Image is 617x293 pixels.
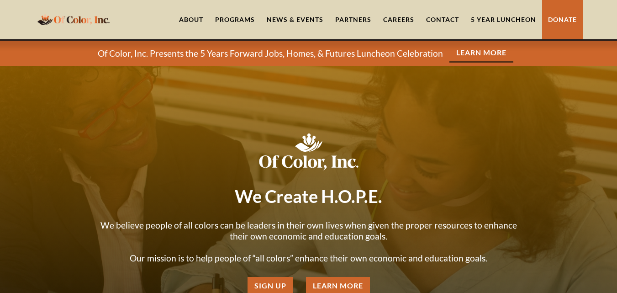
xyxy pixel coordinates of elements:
[449,44,513,63] a: Learn More
[35,9,112,30] a: home
[94,220,523,264] p: We believe people of all colors can be leaders in their own lives when given the proper resources...
[98,48,443,59] p: Of Color, Inc. Presents the 5 Years Forward Jobs, Homes, & Futures Luncheon Celebration
[215,15,255,24] div: Programs
[235,186,382,207] strong: We Create H.O.P.E.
